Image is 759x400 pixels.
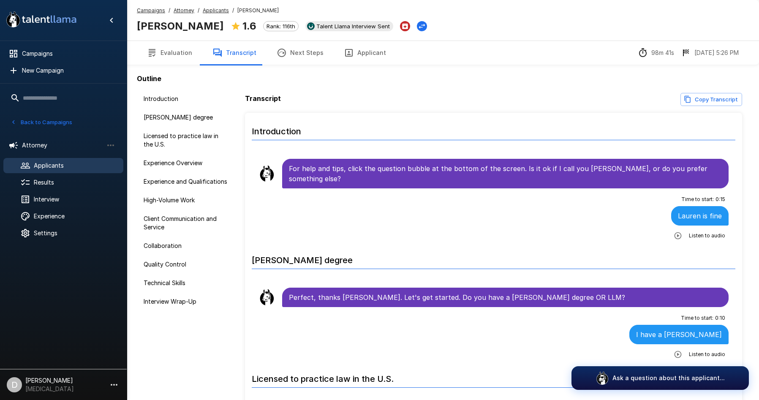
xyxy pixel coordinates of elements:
[137,128,235,152] div: Licensed to practice law in the U.S.
[715,314,725,322] span: 0 : 10
[137,294,235,309] div: Interview Wrap-Up
[313,23,393,30] span: Talent Llama Interview Sent
[144,159,228,167] span: Experience Overview
[202,41,267,65] button: Transcript
[267,41,334,65] button: Next Steps
[137,91,235,106] div: Introduction
[252,365,735,388] h6: Licensed to practice law in the U.S.
[144,177,228,186] span: Experience and Qualifications
[144,297,228,306] span: Interview Wrap-Up
[289,163,722,184] p: For help and tips, click the question bubble at the bottom of the screen. Is it ok if I call you ...
[144,113,228,122] span: [PERSON_NAME] degree
[144,260,228,269] span: Quality Control
[137,211,235,235] div: Client Communication and Service
[144,95,228,103] span: Introduction
[252,247,735,269] h6: [PERSON_NAME] degree
[636,329,722,340] p: I have a [PERSON_NAME]
[715,195,725,204] span: 0 : 15
[245,94,281,103] b: Transcript
[307,22,315,30] img: ukg_logo.jpeg
[264,23,298,30] span: Rank: 116th
[258,165,275,182] img: llama_clean.png
[596,371,609,385] img: logo_glasses@2x.png
[258,289,275,306] img: llama_clean.png
[144,196,228,204] span: High-Volume Work
[289,292,722,302] p: Perfect, thanks [PERSON_NAME]. Let's get started. Do you have a [PERSON_NAME] degree OR LLM?
[689,350,725,359] span: Listen to audio
[137,174,235,189] div: Experience and Qualifications
[242,20,256,32] b: 1.6
[137,41,202,65] button: Evaluation
[681,195,714,204] span: Time to start :
[334,41,396,65] button: Applicant
[144,132,228,149] span: Licensed to practice law in the U.S.
[137,110,235,125] div: [PERSON_NAME] degree
[681,48,739,58] div: The date and time when the interview was completed
[680,93,742,106] button: Copy transcript
[689,231,725,240] span: Listen to audio
[678,211,722,221] p: Lauren is fine
[681,314,713,322] span: Time to start :
[137,155,235,171] div: Experience Overview
[137,257,235,272] div: Quality Control
[651,49,674,57] p: 98m 41s
[571,366,749,390] button: Ask a question about this applicant...
[305,21,393,31] div: View profile in UKG
[694,49,739,57] p: [DATE] 5:26 PM
[252,118,735,140] h6: Introduction
[144,279,228,287] span: Technical Skills
[144,242,228,250] span: Collaboration
[400,21,410,31] button: Archive Applicant
[417,21,427,31] button: Change Stage
[638,48,674,58] div: The time between starting and completing the interview
[137,20,224,32] b: [PERSON_NAME]
[144,215,228,231] span: Client Communication and Service
[137,238,235,253] div: Collaboration
[137,275,235,291] div: Technical Skills
[612,374,725,382] p: Ask a question about this applicant...
[137,193,235,208] div: High-Volume Work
